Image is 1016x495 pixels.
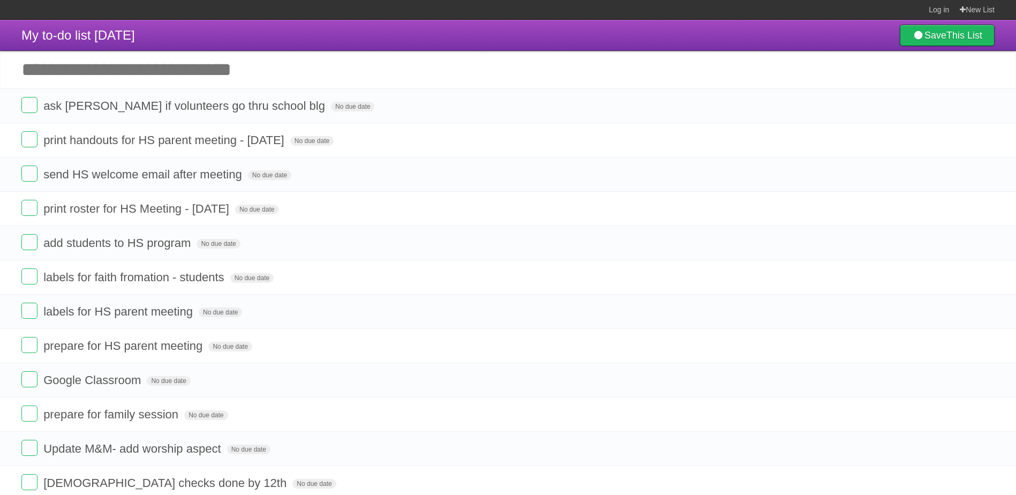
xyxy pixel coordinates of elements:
span: No due date [147,376,190,386]
span: print handouts for HS parent meeting - [DATE] [43,133,287,147]
span: No due date [197,239,240,249]
label: Done [21,97,37,113]
span: send HS welcome email after meeting [43,168,245,181]
span: No due date [292,479,336,489]
span: [DEMOGRAPHIC_DATA] checks done by 12th [43,476,289,490]
span: labels for faith fromation - students [43,271,227,284]
label: Done [21,200,37,216]
span: labels for HS parent meeting [43,305,195,318]
span: My to-do list [DATE] [21,28,135,42]
label: Done [21,234,37,250]
label: Done [21,474,37,490]
span: add students to HS program [43,236,193,250]
span: No due date [208,342,252,351]
span: No due date [184,410,228,420]
b: This List [946,30,982,41]
span: No due date [235,205,279,214]
span: prepare for family session [43,408,181,421]
span: print roster for HS Meeting - [DATE] [43,202,232,215]
a: SaveThis List [900,25,995,46]
label: Done [21,440,37,456]
span: No due date [331,102,374,111]
span: No due date [290,136,334,146]
span: No due date [227,445,270,454]
label: Done [21,131,37,147]
span: Update M&M- add worship aspect [43,442,223,455]
label: Done [21,371,37,387]
span: Google Classroom [43,373,144,387]
label: Done [21,268,37,284]
span: ask [PERSON_NAME] if volunteers go thru school blg [43,99,328,112]
label: Done [21,406,37,422]
span: No due date [248,170,291,180]
span: prepare for HS parent meeting [43,339,205,352]
label: Done [21,303,37,319]
span: No due date [199,307,242,317]
label: Done [21,337,37,353]
span: No due date [230,273,274,283]
label: Done [21,166,37,182]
